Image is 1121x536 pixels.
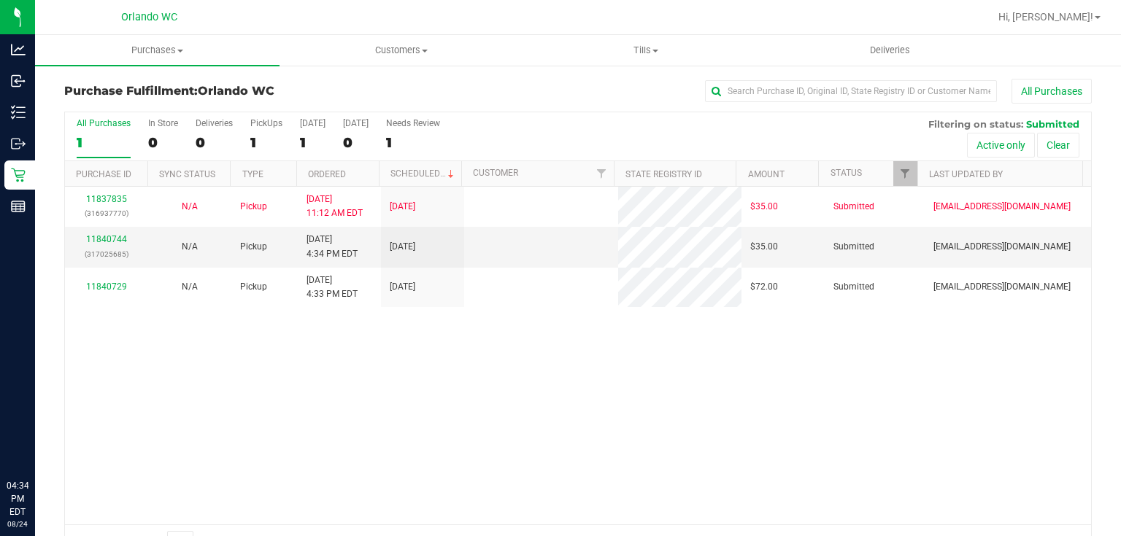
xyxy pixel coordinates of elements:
[11,105,26,120] inline-svg: Inventory
[933,200,1071,214] span: [EMAIL_ADDRESS][DOMAIN_NAME]
[7,518,28,529] p: 08/24
[182,240,198,254] button: N/A
[590,161,614,186] a: Filter
[196,118,233,128] div: Deliveries
[1026,118,1079,130] span: Submitted
[750,200,778,214] span: $35.00
[308,169,346,179] a: Ordered
[240,280,267,294] span: Pickup
[240,200,267,214] span: Pickup
[64,85,407,98] h3: Purchase Fulfillment:
[933,240,1071,254] span: [EMAIL_ADDRESS][DOMAIN_NAME]
[473,168,518,178] a: Customer
[524,35,768,66] a: Tills
[893,161,917,186] a: Filter
[390,240,415,254] span: [DATE]
[343,134,369,151] div: 0
[386,118,440,128] div: Needs Review
[300,134,325,151] div: 1
[1037,133,1079,158] button: Clear
[76,169,131,179] a: Purchase ID
[831,168,862,178] a: Status
[1012,79,1092,104] button: All Purchases
[148,134,178,151] div: 0
[182,200,198,214] button: N/A
[77,134,131,151] div: 1
[86,194,127,204] a: 11837835
[750,240,778,254] span: $35.00
[307,193,363,220] span: [DATE] 11:12 AM EDT
[928,118,1023,130] span: Filtering on status:
[250,134,282,151] div: 1
[159,169,215,179] a: Sync Status
[242,169,263,179] a: Type
[967,133,1035,158] button: Active only
[748,169,785,179] a: Amount
[86,281,127,292] a: 11840729
[250,118,282,128] div: PickUps
[11,199,26,214] inline-svg: Reports
[929,169,1003,179] a: Last Updated By
[998,11,1093,23] span: Hi, [PERSON_NAME]!
[307,233,358,260] span: [DATE] 4:34 PM EDT
[182,281,198,292] span: Not Applicable
[35,44,280,57] span: Purchases
[7,479,28,518] p: 04:34 PM EDT
[705,80,997,102] input: Search Purchase ID, Original ID, State Registry ID or Customer Name...
[35,35,280,66] a: Purchases
[933,280,1071,294] span: [EMAIL_ADDRESS][DOMAIN_NAME]
[390,280,415,294] span: [DATE]
[280,44,523,57] span: Customers
[833,280,874,294] span: Submitted
[750,280,778,294] span: $72.00
[196,134,233,151] div: 0
[74,206,139,220] p: (316937770)
[77,118,131,128] div: All Purchases
[11,42,26,57] inline-svg: Analytics
[833,240,874,254] span: Submitted
[386,134,440,151] div: 1
[768,35,1012,66] a: Deliveries
[15,419,58,463] iframe: Resource center
[300,118,325,128] div: [DATE]
[86,234,127,244] a: 11840744
[307,273,358,301] span: [DATE] 4:33 PM EDT
[280,35,524,66] a: Customers
[850,44,930,57] span: Deliveries
[11,136,26,151] inline-svg: Outbound
[11,74,26,88] inline-svg: Inbound
[525,44,768,57] span: Tills
[390,168,457,179] a: Scheduled
[11,168,26,182] inline-svg: Retail
[148,118,178,128] div: In Store
[182,201,198,211] span: Not Applicable
[74,247,139,261] p: (317025685)
[182,241,198,252] span: Not Applicable
[182,280,198,294] button: N/A
[343,118,369,128] div: [DATE]
[833,200,874,214] span: Submitted
[390,200,415,214] span: [DATE]
[625,169,702,179] a: State Registry ID
[240,240,267,254] span: Pickup
[198,84,274,98] span: Orlando WC
[121,11,177,23] span: Orlando WC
